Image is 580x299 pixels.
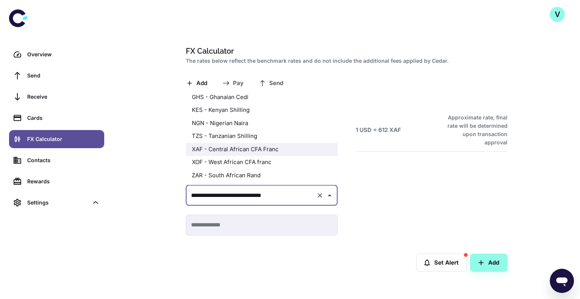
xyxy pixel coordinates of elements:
a: Overview [9,45,104,64]
h6: 1 USD = 612 XAF [356,126,401,135]
li: XOF - West African CFA franc [186,156,338,169]
a: Contacts [9,151,104,169]
span: Pay [233,80,244,87]
button: Close [324,190,335,201]
div: FX Calculator [27,135,100,143]
div: Rewards [27,177,100,186]
a: Cards [9,109,104,127]
div: Receive [27,93,100,101]
li: TZS - Tanzanian Shilling [186,130,338,143]
div: Send [27,71,100,80]
li: KES - Kenyan Shilling [186,104,338,117]
h2: The rates below reflect the benchmark rates and do not include the additional fees applied by Cedar. [186,57,504,65]
span: Add [196,80,207,87]
button: V [550,7,565,22]
a: FX Calculator [9,130,104,148]
button: Add [470,254,507,272]
li: NGN - Nigerian Naira [186,117,338,130]
div: Settings [27,198,88,207]
div: Contacts [27,156,100,164]
li: ZAR - South African Rand [186,169,338,182]
span: Send [269,80,283,87]
a: Rewards [9,172,104,191]
button: Set Alert [416,254,467,272]
a: Send [9,67,104,85]
h1: FX Calculator [186,45,504,57]
li: GHS - Ghanaian Cedi [186,91,338,104]
button: Clear [315,190,325,201]
a: Receive [9,88,104,106]
div: Settings [9,194,104,212]
iframe: Button to launch messaging window [550,269,574,293]
h6: Approximate rate, final rate will be determined upon transaction approval [439,113,507,147]
li: XAF - Central African CFA Franc [186,143,338,156]
div: Overview [27,50,100,59]
div: Cards [27,114,100,122]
